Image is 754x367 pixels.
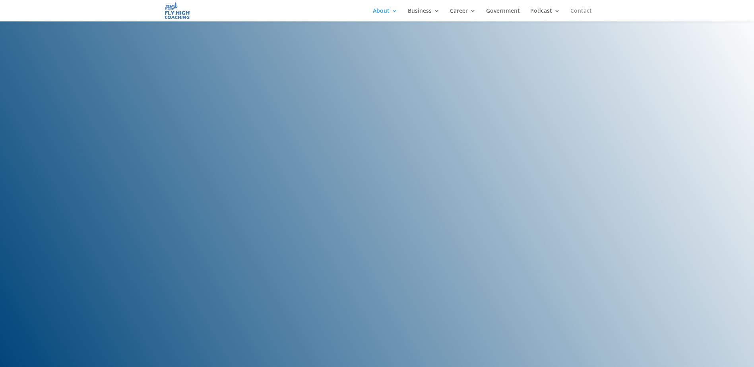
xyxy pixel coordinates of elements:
img: Fly High Coaching [164,2,190,19]
a: Government [486,8,520,21]
a: Contact [570,8,592,21]
a: Career [450,8,476,21]
iframe: Footer Contact Form 3 [76,17,679,359]
a: About [373,8,397,21]
a: Podcast [530,8,560,21]
a: Business [408,8,440,21]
